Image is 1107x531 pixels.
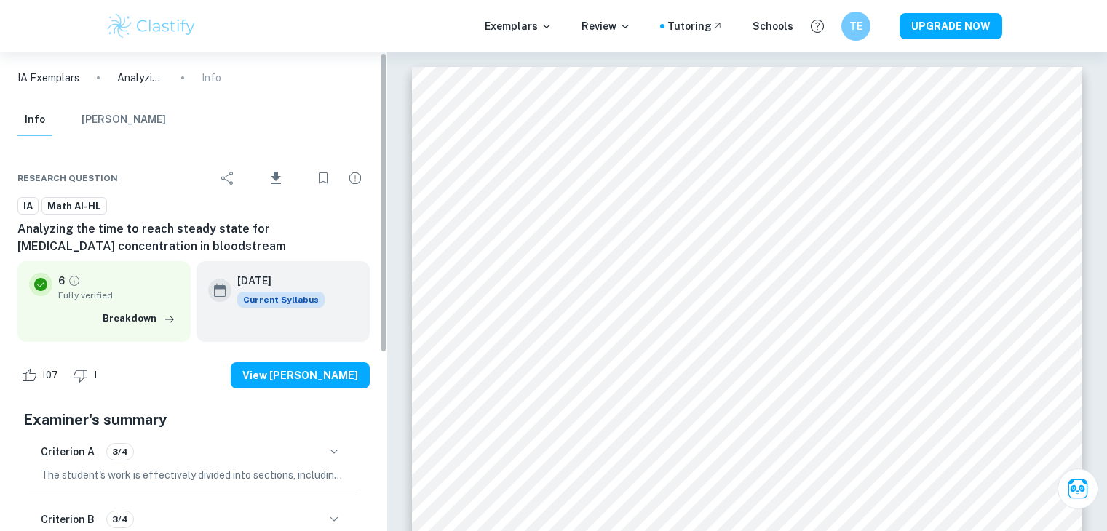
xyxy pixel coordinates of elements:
h6: TE [847,18,864,34]
span: IA [18,199,38,214]
a: Schools [753,18,793,34]
span: Math AI-HL [42,199,106,214]
div: Download [245,159,306,197]
a: IA Exemplars [17,70,79,86]
p: Review [582,18,631,34]
a: Math AI-HL [41,197,107,215]
h6: Criterion B [41,511,95,527]
button: Ask Clai [1058,468,1098,509]
div: This exemplar is based on the current syllabus. Feel free to refer to it for inspiration/ideas wh... [237,292,325,308]
p: The student's work is effectively divided into sections, including an introduction, body, and con... [41,467,346,483]
div: Bookmark [309,164,338,193]
div: Report issue [341,164,370,193]
h6: [DATE] [237,273,313,289]
button: Breakdown [99,308,179,330]
h6: Criterion A [41,444,95,460]
p: Info [202,70,221,86]
a: IA [17,197,39,215]
button: Help and Feedback [805,14,830,39]
p: Exemplars [485,18,552,34]
span: Current Syllabus [237,292,325,308]
div: Like [17,364,66,387]
button: View [PERSON_NAME] [231,362,370,388]
h5: Examiner's summary [23,409,364,431]
img: Clastify logo [106,12,198,41]
span: 3/4 [107,513,133,526]
h6: Analyzing the time to reach steady state for [MEDICAL_DATA] concentration in bloodstream [17,220,370,255]
span: 3/4 [107,445,133,458]
button: UPGRADE NOW [900,13,1002,39]
span: 1 [85,368,106,383]
span: 107 [33,368,66,383]
div: Dislike [69,364,106,387]
button: Info [17,104,52,136]
p: Analyzing the time to reach steady state for [MEDICAL_DATA] concentration in bloodstream [117,70,164,86]
span: Fully verified [58,289,179,302]
button: TE [841,12,870,41]
p: 6 [58,273,65,289]
a: Grade fully verified [68,274,81,287]
div: Share [213,164,242,193]
span: Research question [17,172,118,185]
a: Tutoring [667,18,723,34]
button: [PERSON_NAME] [82,104,166,136]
